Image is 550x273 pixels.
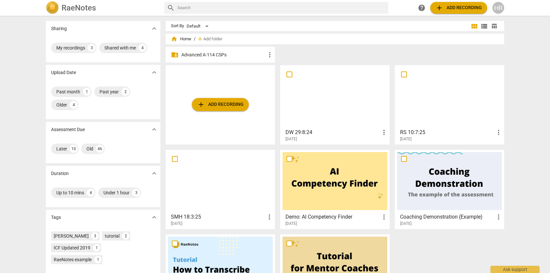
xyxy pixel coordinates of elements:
span: add [435,4,443,12]
div: 46 [96,145,104,153]
span: Add recording [435,4,482,12]
div: [PERSON_NAME] [54,233,89,239]
span: table_chart [491,23,497,29]
span: more_vert [380,213,388,221]
button: Upload [192,98,249,111]
h2: RaeNotes [62,3,96,12]
span: [DATE] [285,136,297,142]
span: [DATE] [400,136,412,142]
button: Show more [149,212,159,222]
div: 3 [88,44,96,52]
p: Upload Date [51,69,76,76]
p: Tags [51,214,61,221]
div: tutorial [105,233,119,239]
div: My recordings [56,45,85,51]
span: more_vert [266,51,274,59]
span: expand_more [150,25,158,32]
div: Old [86,146,93,152]
span: expand_more [150,213,158,221]
div: Sort By [171,24,184,29]
button: HR [492,2,504,14]
span: Add recording [197,101,244,108]
input: Search [177,3,386,13]
span: more_vert [495,128,503,136]
span: view_module [470,22,478,30]
span: view_list [480,22,488,30]
div: Shared with me [104,45,136,51]
span: folder_shared [171,51,179,59]
p: Sharing [51,25,67,32]
p: Assessment Due [51,126,85,133]
div: 10 [70,145,78,153]
span: home [171,36,177,42]
span: expand_more [150,126,158,133]
span: help [418,4,426,12]
img: Logo [46,1,59,14]
button: Table view [489,21,499,31]
div: 2 [122,232,129,240]
span: expand_more [150,68,158,76]
button: Show more [149,68,159,77]
span: expand_more [150,169,158,177]
span: add [197,36,203,42]
span: more_vert [380,128,388,136]
a: Coaching Demonstration (Example)[DATE] [397,152,502,226]
div: Default [187,21,211,31]
button: Tile view [469,21,479,31]
div: 2 [121,88,129,96]
span: search [167,4,175,12]
div: 1 [94,256,101,263]
button: Show more [149,168,159,178]
span: [DATE] [171,221,182,226]
h3: RS 10:7:25 [400,128,495,136]
a: Help [416,2,428,14]
div: Up to 10 mins [56,189,84,196]
span: add [197,101,205,108]
button: Show more [149,125,159,134]
span: more_vert [266,213,273,221]
a: Demo: AI Competency Finder[DATE] [283,152,387,226]
span: more_vert [495,213,503,221]
div: Ask support [490,266,540,273]
div: Later [56,146,67,152]
button: Show more [149,24,159,33]
div: Past year [100,88,119,95]
h3: DW 29:8:24 [285,128,380,136]
a: RS 10:7:25[DATE] [397,68,502,142]
div: 4 [138,44,146,52]
span: [DATE] [285,221,297,226]
div: 4 [70,101,78,109]
button: Upload [430,2,487,14]
div: ICF Updated 2019 [54,244,90,251]
span: Home [171,36,191,42]
div: 3 [91,232,99,240]
div: Under 1 hour [103,189,130,196]
p: Duration [51,170,69,177]
h3: Demo: AI Competency Finder [285,213,380,221]
span: [DATE] [400,221,412,226]
div: 3 [132,189,140,197]
span: / [194,37,195,42]
div: Older [56,102,67,108]
a: SMH 18:3:25[DATE] [168,152,273,226]
div: 1 [83,88,91,96]
h3: SMH 18:3:25 [171,213,266,221]
p: Advanced A-114 CSPs [181,51,266,58]
h3: Coaching Demonstration (Example) [400,213,495,221]
a: LogoRaeNotes [46,1,159,14]
div: 1 [93,244,100,251]
a: DW 29:8:24[DATE] [283,68,387,142]
div: RaeNotes example [54,256,92,263]
button: List view [479,21,489,31]
span: Add folder [203,37,222,42]
div: Past month [56,88,80,95]
div: 4 [87,189,95,197]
